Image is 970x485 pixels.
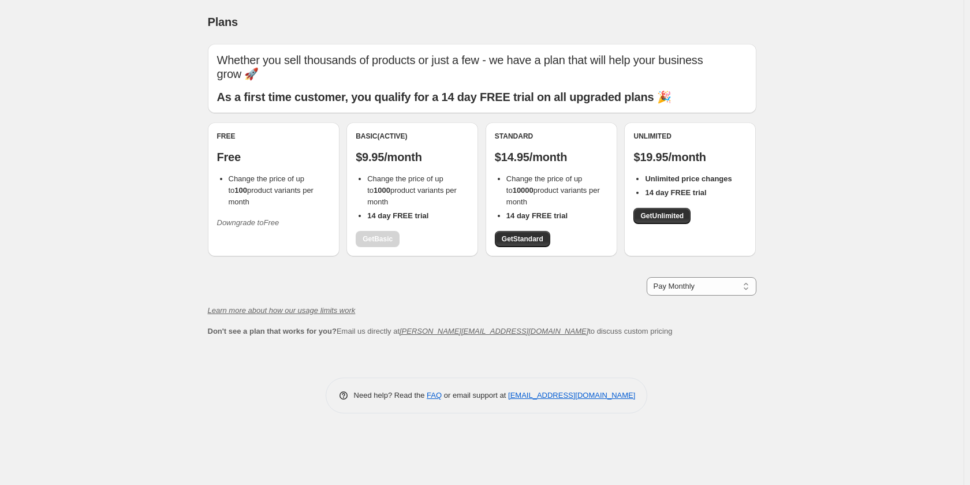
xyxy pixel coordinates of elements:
span: Change the price of up to product variants per month [506,174,600,206]
p: Free [217,150,330,164]
div: Basic (Active) [356,132,469,141]
p: $9.95/month [356,150,469,164]
b: Unlimited price changes [645,174,732,183]
b: 10000 [513,186,533,195]
b: 100 [234,186,247,195]
span: Need help? Read the [354,391,427,400]
b: 14 day FREE trial [645,188,706,197]
b: 14 day FREE trial [367,211,428,220]
span: Change the price of up to product variants per month [229,174,314,206]
a: FAQ [427,391,442,400]
b: 1000 [374,186,390,195]
p: Whether you sell thousands of products or just a few - we have a plan that will help your busines... [217,53,747,81]
div: Unlimited [633,132,747,141]
a: GetStandard [495,231,550,247]
span: Plans [208,16,238,28]
b: As a first time customer, you qualify for a 14 day FREE trial on all upgraded plans 🎉 [217,91,671,103]
div: Standard [495,132,608,141]
a: Learn more about how our usage limits work [208,306,356,315]
div: Free [217,132,330,141]
span: Change the price of up to product variants per month [367,174,457,206]
span: Get Unlimited [640,211,684,221]
span: Get Standard [502,234,543,244]
a: GetUnlimited [633,208,691,224]
i: Downgrade to Free [217,218,279,227]
b: Don't see a plan that works for you? [208,327,337,335]
p: $19.95/month [633,150,747,164]
a: [PERSON_NAME][EMAIL_ADDRESS][DOMAIN_NAME] [400,327,588,335]
span: or email support at [442,391,508,400]
p: $14.95/month [495,150,608,164]
b: 14 day FREE trial [506,211,568,220]
button: Downgrade toFree [210,214,286,232]
span: Email us directly at to discuss custom pricing [208,327,673,335]
a: [EMAIL_ADDRESS][DOMAIN_NAME] [508,391,635,400]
